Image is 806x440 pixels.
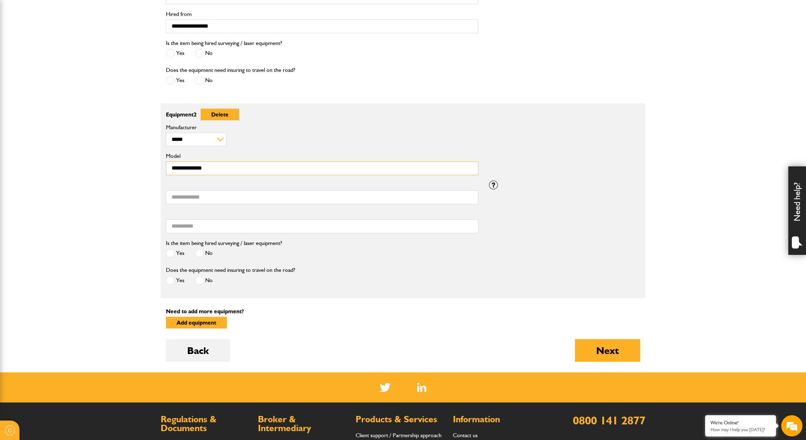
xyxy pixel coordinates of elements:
[166,267,295,273] label: Does the equipment need insuring to travel on the road?
[453,415,543,424] h2: Information
[9,128,129,212] textarea: Type your message and hit 'Enter'
[453,432,478,439] a: Contact us
[161,415,251,433] h2: Regulations & Documents
[356,432,442,439] a: Client support / Partnership approach
[788,166,806,255] div: Need help?
[166,317,227,328] button: Add equipment
[710,420,771,426] div: We're Online!
[166,49,184,58] label: Yes
[417,383,427,392] a: LinkedIn
[166,153,478,159] label: Model
[166,11,478,17] label: Hired from
[356,415,446,424] h2: Products & Services
[195,276,213,285] label: No
[166,249,184,258] label: Yes
[96,218,128,228] em: Start Chat
[166,339,230,362] button: Back
[166,40,282,46] label: Is the item being hired surveying / laser equipment?
[195,76,213,85] label: No
[195,249,213,258] label: No
[166,276,184,285] label: Yes
[380,383,391,392] img: Twitter
[258,415,348,433] h2: Broker & Intermediary
[37,40,119,49] div: Chat with us now
[201,109,239,120] button: Delete
[12,39,30,49] img: d_20077148190_company_1631870298795_20077148190
[166,240,282,246] label: Is the item being hired surveying / laser equipment?
[194,111,197,118] span: 2
[166,125,478,130] label: Manufacturer
[9,86,129,102] input: Enter your email address
[166,309,640,314] p: Need to add more equipment?
[116,4,133,21] div: Minimize live chat window
[9,65,129,81] input: Enter your last name
[417,383,427,392] img: Linked In
[166,109,478,120] p: Equipment
[710,427,771,432] p: How may I help you today?
[573,413,645,427] a: 0800 141 2877
[195,49,213,58] label: No
[166,67,295,73] label: Does the equipment need insuring to travel on the road?
[166,76,184,85] label: Yes
[575,339,640,362] button: Next
[9,107,129,123] input: Enter your phone number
